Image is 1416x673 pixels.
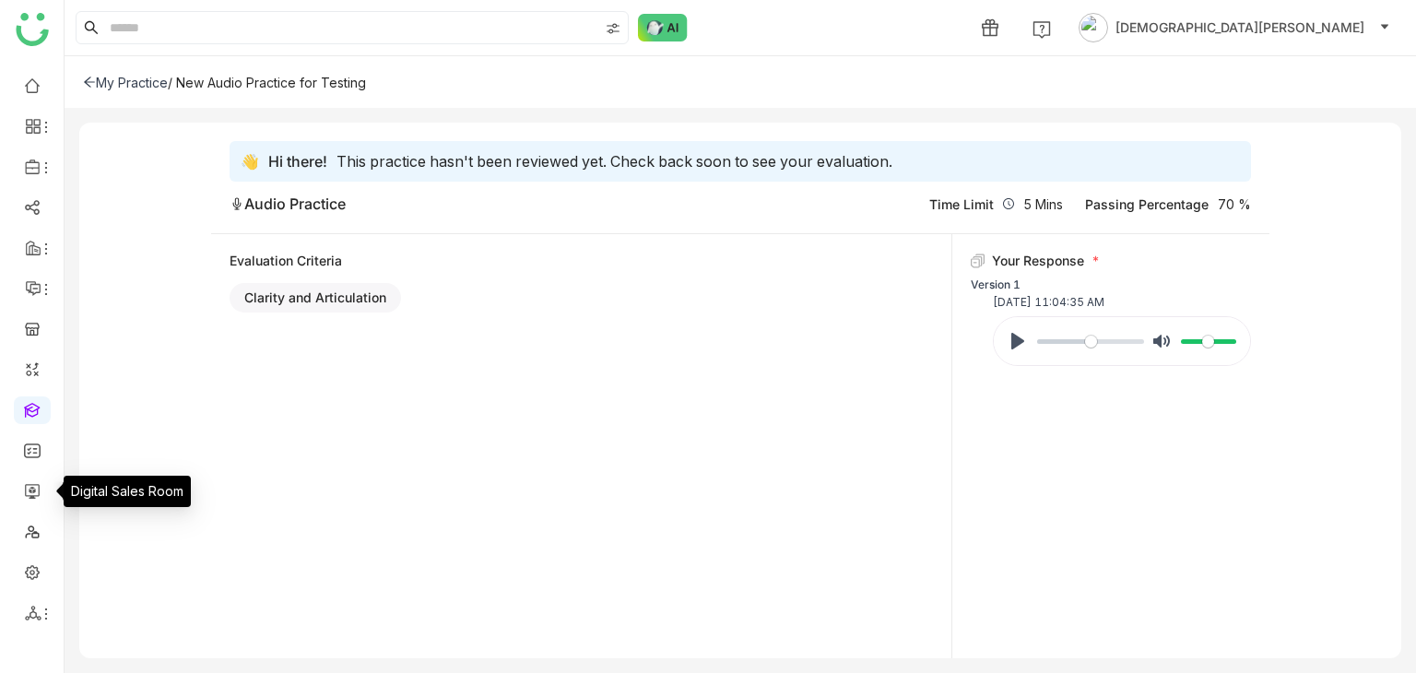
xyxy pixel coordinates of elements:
[971,253,1100,268] div: Your Response
[230,193,346,215] div: Audio Practice
[230,283,401,313] nz-tag: Clarity and Articulation
[1181,333,1236,350] input: Volume
[1075,13,1394,42] button: [DEMOGRAPHIC_DATA][PERSON_NAME]
[1085,196,1209,212] div: Passing Percentage
[971,277,1021,291] div: Version 1
[1115,18,1364,38] span: [DEMOGRAPHIC_DATA][PERSON_NAME]
[1032,20,1051,39] img: help.svg
[16,13,49,46] img: logo
[606,21,620,36] img: search-type.svg
[971,254,985,268] img: Your-response
[230,253,933,268] div: Evaluation Criteria
[83,75,168,90] div: My Practice
[336,152,892,171] span: This practice hasn't been reviewed yet. Check back soon to see your evaluation.
[1085,196,1251,212] div: 70 %
[168,75,366,90] div: / New Audio Practice for Testing
[1003,326,1032,356] button: Play
[1079,13,1108,42] img: avatar
[1037,333,1144,350] input: Seek
[241,152,259,171] span: 👋
[929,196,994,212] div: Time Limit
[268,152,327,171] span: Hi there!
[929,196,1063,212] div: 5 Mins
[971,295,1250,309] div: [DATE] 11:04:35 AM
[638,14,688,41] img: ask-buddy-normal.svg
